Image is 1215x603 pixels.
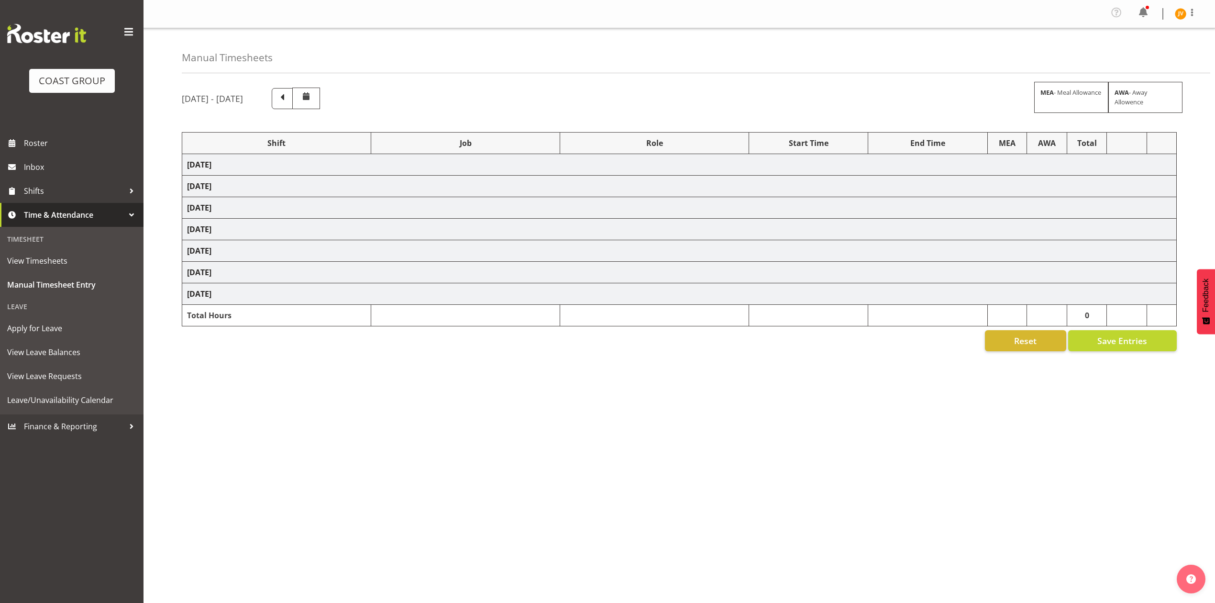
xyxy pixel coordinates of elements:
td: Total Hours [182,305,371,326]
span: Leave/Unavailability Calendar [7,393,136,407]
span: Feedback [1202,279,1210,312]
img: Rosterit website logo [7,24,86,43]
span: Apply for Leave [7,321,136,335]
span: Time & Attendance [24,208,124,222]
span: Roster [24,136,139,150]
div: End Time [873,137,982,149]
a: Apply for Leave [2,316,141,340]
div: Job [376,137,555,149]
span: Inbox [24,160,139,174]
img: help-xxl-2.png [1186,574,1196,584]
a: View Leave Balances [2,340,141,364]
td: [DATE] [182,176,1177,197]
div: Timesheet [2,229,141,249]
a: Leave/Unavailability Calendar [2,388,141,412]
h5: [DATE] - [DATE] [182,93,243,104]
a: Manual Timesheet Entry [2,273,141,297]
span: View Leave Balances [7,345,136,359]
span: Reset [1014,335,1037,347]
button: Save Entries [1068,330,1177,351]
span: View Leave Requests [7,369,136,383]
span: Manual Timesheet Entry [7,278,136,292]
h4: Manual Timesheets [182,52,273,63]
strong: AWA [1115,88,1129,97]
td: [DATE] [182,197,1177,219]
button: Reset [985,330,1066,351]
td: [DATE] [182,219,1177,240]
button: Feedback - Show survey [1197,269,1215,334]
div: Shift [187,137,366,149]
img: jorgelina-villar11067.jpg [1175,8,1186,20]
span: View Timesheets [7,254,136,268]
strong: MEA [1040,88,1054,97]
div: COAST GROUP [39,74,105,88]
span: Shifts [24,184,124,198]
div: AWA [1032,137,1062,149]
td: [DATE] [182,154,1177,176]
td: [DATE] [182,283,1177,305]
a: View Timesheets [2,249,141,273]
td: [DATE] [182,262,1177,283]
div: - Away Allowence [1108,82,1182,112]
div: MEA [993,137,1022,149]
a: View Leave Requests [2,364,141,388]
div: Start Time [754,137,863,149]
div: Total [1072,137,1102,149]
td: 0 [1067,305,1107,326]
div: - Meal Allowance [1034,82,1108,112]
span: Save Entries [1097,335,1147,347]
span: Finance & Reporting [24,419,124,434]
div: Leave [2,297,141,316]
td: [DATE] [182,240,1177,262]
div: Role [565,137,744,149]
